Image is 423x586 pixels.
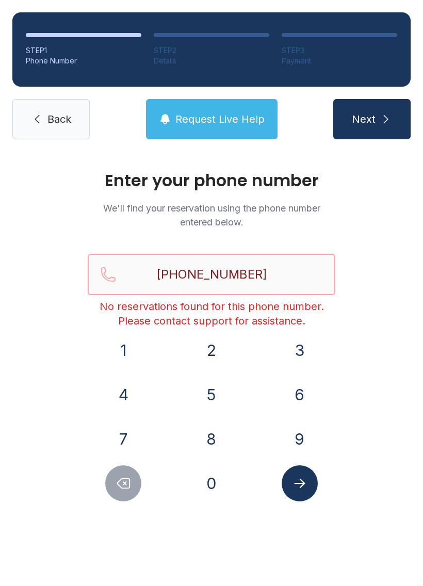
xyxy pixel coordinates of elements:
span: Back [47,112,71,126]
button: 2 [193,332,230,368]
input: Reservation phone number [88,254,335,295]
button: 9 [282,421,318,457]
span: Next [352,112,376,126]
button: 3 [282,332,318,368]
div: STEP 3 [282,45,397,56]
button: Submit lookup form [282,465,318,501]
button: 7 [105,421,141,457]
button: 1 [105,332,141,368]
div: STEP 2 [154,45,269,56]
button: Delete number [105,465,141,501]
button: 8 [193,421,230,457]
p: We'll find your reservation using the phone number entered below. [88,201,335,229]
div: Payment [282,56,397,66]
button: 0 [193,465,230,501]
div: No reservations found for this phone number. Please contact support for assistance. [88,299,335,328]
div: STEP 1 [26,45,141,56]
h1: Enter your phone number [88,172,335,189]
button: 4 [105,377,141,413]
div: Details [154,56,269,66]
button: 6 [282,377,318,413]
div: Phone Number [26,56,141,66]
span: Request Live Help [175,112,265,126]
button: 5 [193,377,230,413]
